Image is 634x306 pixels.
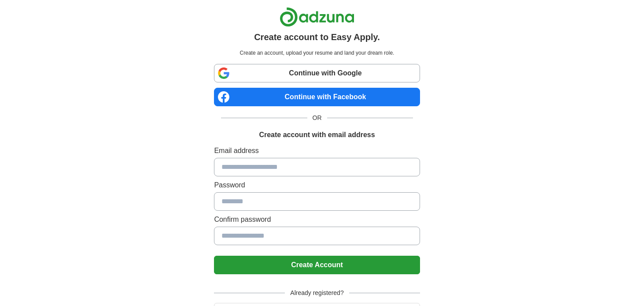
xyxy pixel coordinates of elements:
label: Password [214,180,420,190]
h1: Create account to Easy Apply. [254,30,380,44]
a: Continue with Facebook [214,88,420,106]
label: Confirm password [214,214,420,225]
p: Create an account, upload your resume and land your dream role. [216,49,418,57]
button: Create Account [214,256,420,274]
label: Email address [214,146,420,156]
a: Continue with Google [214,64,420,82]
h1: Create account with email address [259,130,375,140]
span: Already registered? [285,288,349,298]
img: Adzuna logo [280,7,354,27]
span: OR [307,113,327,123]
